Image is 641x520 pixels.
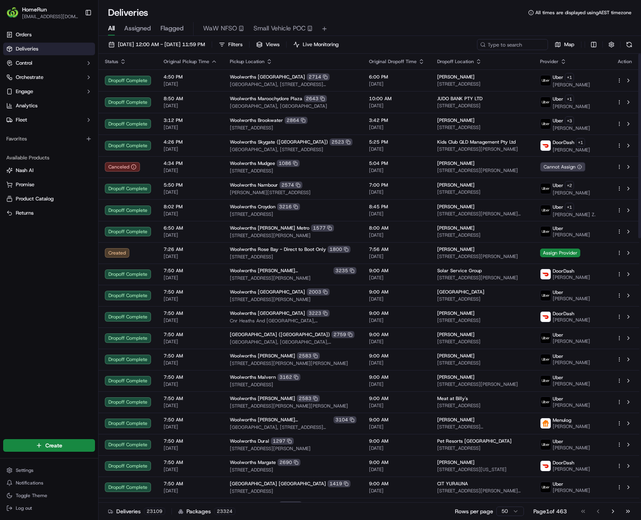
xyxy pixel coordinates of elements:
[540,461,551,471] img: doordash_logo_v2.png
[164,103,217,109] span: [DATE]
[565,73,574,82] button: +1
[16,209,34,217] span: Returns
[437,189,527,195] span: [STREET_ADDRESS]
[164,95,217,102] span: 8:50 AM
[540,418,551,428] img: justeat_logo.png
[369,182,425,188] span: 7:00 PM
[540,440,551,450] img: uber-new-logo.jpeg
[3,465,95,476] button: Settings
[553,211,596,218] span: [PERSON_NAME] Z.
[437,232,527,238] span: [STREET_ADDRESS]
[624,39,635,50] button: Refresh
[437,353,475,359] span: [PERSON_NAME]
[164,74,217,80] span: 4:50 PM
[3,193,95,205] button: Product Catalog
[16,181,34,188] span: Promise
[437,381,527,387] span: [STREET_ADDRESS][PERSON_NAME]
[437,360,527,366] span: [STREET_ADDRESS]
[16,167,34,174] span: Nash AI
[553,402,590,408] span: [PERSON_NAME]
[437,146,527,152] span: [STREET_ADDRESS][PERSON_NAME]
[164,58,209,65] span: Original Pickup Time
[437,167,527,174] span: [STREET_ADDRESS][PERSON_NAME]
[230,81,356,88] span: [GEOGRAPHIC_DATA], [STREET_ADDRESS][PERSON_NAME]
[553,232,590,238] span: [PERSON_NAME]
[369,246,425,253] span: 7:56 AM
[164,417,217,423] span: 7:50 AM
[553,396,563,402] span: Uber
[553,289,563,296] span: Uber
[45,441,62,449] span: Create
[553,374,563,381] span: Uber
[437,445,527,451] span: [STREET_ADDRESS]
[553,438,563,445] span: Uber
[16,31,32,38] span: Orders
[369,253,425,260] span: [DATE]
[3,503,95,514] button: Log out
[540,249,580,257] span: Assign Provider
[164,360,217,366] span: [DATE]
[553,103,590,110] span: [PERSON_NAME]
[164,267,217,274] span: 7:50 AM
[271,438,294,445] div: 1297
[230,95,302,102] span: Woolworths Maroochydore Plaza
[164,353,217,359] span: 7:50 AM
[369,189,425,195] span: [DATE]
[307,288,330,296] div: 2003
[277,203,300,210] div: 3216
[3,71,95,84] button: Orchestrate
[16,45,38,52] span: Deliveries
[230,459,276,466] span: Woolworths Margate
[540,183,551,194] img: uber-new-logo.jpeg
[437,246,475,253] span: [PERSON_NAME]
[369,289,425,295] span: 9:00 AM
[551,39,578,50] button: Map
[369,160,425,166] span: 5:04 PM
[553,445,590,451] span: [PERSON_NAME]
[118,41,205,48] span: [DATE] 12:00 AM - [DATE] 11:59 PM
[230,211,356,217] span: [STREET_ADDRESS]
[437,139,516,145] span: Kids Club QLD Management Pty Ltd
[16,492,47,499] span: Toggle Theme
[369,360,425,366] span: [DATE]
[553,190,590,196] span: [PERSON_NAME]
[6,181,92,188] a: Promise
[230,360,356,367] span: [STREET_ADDRESS][PERSON_NAME][PERSON_NAME]
[230,275,356,281] span: [STREET_ADDRESS][PERSON_NAME]
[164,211,217,217] span: [DATE]
[437,124,527,131] span: [STREET_ADDRESS]
[22,6,47,13] button: HomeRun
[540,162,585,172] div: Cannot Assign
[369,317,425,324] span: [DATE]
[553,96,563,102] span: Uber
[369,204,425,210] span: 8:45 PM
[369,374,425,380] span: 9:00 AM
[6,195,92,202] a: Product Catalog
[230,182,278,188] span: Woolworths Nambour
[437,417,475,423] span: [PERSON_NAME]
[164,331,217,338] span: 7:50 AM
[553,268,574,274] span: DoorDash
[369,459,425,466] span: 9:00 AM
[369,167,425,174] span: [DATE]
[553,147,590,153] span: [PERSON_NAME]
[164,317,217,324] span: [DATE]
[22,13,78,20] button: [EMAIL_ADDRESS][DOMAIN_NAME]
[164,381,217,387] span: [DATE]
[3,57,95,69] button: Control
[307,73,330,80] div: 2714
[3,114,95,126] button: Fleet
[230,168,356,174] span: [STREET_ADDRESS]
[437,275,527,281] span: [STREET_ADDRESS][PERSON_NAME]
[3,490,95,501] button: Toggle Theme
[369,339,425,345] span: [DATE]
[437,103,527,109] span: [STREET_ADDRESS]
[437,331,475,338] span: [PERSON_NAME]
[303,41,339,48] span: Live Monitoring
[164,339,217,345] span: [DATE]
[3,439,95,452] button: Create
[540,269,551,279] img: doordash_logo_v2.png
[3,99,95,112] a: Analytics
[437,117,475,123] span: [PERSON_NAME]
[230,353,295,359] span: Woolworths [PERSON_NAME]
